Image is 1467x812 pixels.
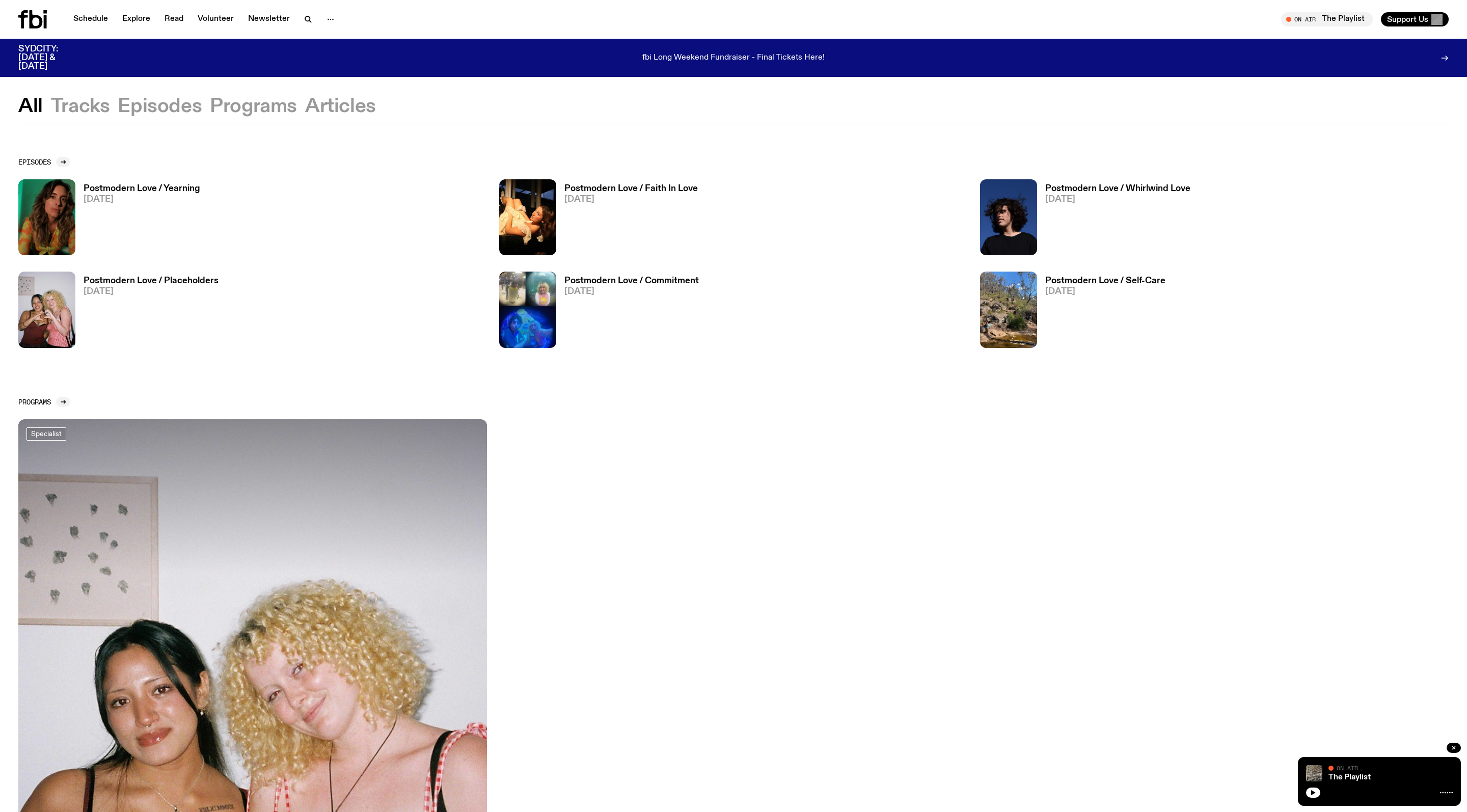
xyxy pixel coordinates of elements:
a: Episodes [18,157,70,167]
span: On Air [1337,765,1358,771]
a: Specialist [26,427,66,441]
h2: Episodes [18,158,51,166]
button: Programs [210,97,297,116]
h3: SYDCITY: [DATE] & [DATE] [18,45,84,71]
img: Zara Upfold and Kitty Ali, the creative behind Venus AU [18,272,75,347]
a: Postmodern Love / Placeholders[DATE] [75,277,219,347]
a: Postmodern Love / Yearning[DATE] [75,184,200,255]
a: Read [158,12,189,26]
img: Zara and friends relaxing at a secret lake in the Southern Highlands [980,272,1037,347]
span: [DATE] [564,195,698,204]
span: [DATE] [84,195,200,204]
button: Articles [305,97,376,116]
h2: Programs [18,398,51,405]
h3: Postmodern Love / Faith In Love [564,184,698,193]
span: [DATE] [84,287,219,296]
a: Postmodern Love / Commitment[DATE] [556,277,699,347]
img: This week's interview guest on Postmodern Love singer/songwriter.producer Osska Perrett [980,179,1037,255]
img: Merpire / Feature Artist [18,179,75,255]
img: My Date at Animal Crossing: New Horizons x SEA LIFE Sydney Aquarium [499,272,556,347]
a: Postmodern Love / Faith In Love[DATE] [556,184,698,255]
p: fbi Long Weekend Fundraiser - Final Tickets Here! [642,53,825,63]
span: [DATE] [1045,195,1190,204]
h3: Postmodern Love / Whirlwind Love [1045,184,1190,193]
button: Episodes [118,97,202,116]
h3: Postmodern Love / Placeholders [84,277,219,285]
button: All [18,97,43,116]
img: Pictured: Milly McPherson, feature artist on Postmodern Love this week! [499,179,556,255]
h3: Postmodern Love / Self-Care [1045,277,1165,285]
a: The Playlist [1328,773,1371,781]
a: Newsletter [242,12,296,26]
span: Specialist [31,430,62,438]
button: Tracks [51,97,110,116]
h3: Postmodern Love / Commitment [564,277,699,285]
a: Schedule [67,12,114,26]
img: A corner shot of the fbi music library [1306,765,1322,781]
span: [DATE] [1045,287,1165,296]
button: Support Us [1381,12,1449,26]
span: [DATE] [564,287,699,296]
a: Volunteer [192,12,240,26]
a: Postmodern Love / Whirlwind Love[DATE] [1037,184,1190,255]
span: Support Us [1387,15,1428,24]
button: On AirThe Playlist [1281,12,1373,26]
h3: Postmodern Love / Yearning [84,184,200,193]
a: Explore [116,12,156,26]
a: Postmodern Love / Self-Care[DATE] [1037,277,1165,347]
a: Programs [18,397,70,407]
